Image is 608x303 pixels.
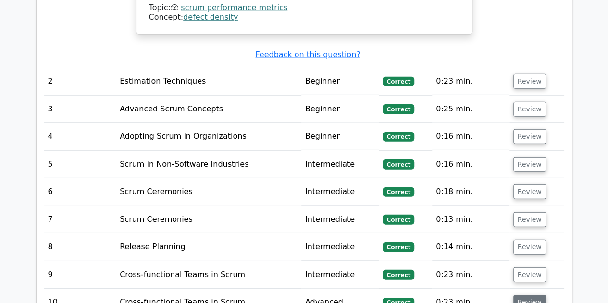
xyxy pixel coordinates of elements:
span: Correct [383,132,414,142]
button: Review [513,102,546,117]
td: Intermediate [301,206,379,233]
span: Correct [383,242,414,252]
td: 8 [44,233,116,261]
td: Estimation Techniques [116,68,301,95]
td: 0:16 min. [432,151,509,178]
td: Beginner [301,68,379,95]
td: Scrum in Non-Software Industries [116,151,301,178]
td: 0:25 min. [432,96,509,123]
div: Topic: [149,3,459,13]
td: Beginner [301,123,379,150]
td: Intermediate [301,261,379,289]
td: Cross-functional Teams in Scrum [116,261,301,289]
td: 4 [44,123,116,150]
td: 5 [44,151,116,178]
span: Correct [383,77,414,86]
td: 2 [44,68,116,95]
td: 0:23 min. [432,261,509,289]
td: Adopting Scrum in Organizations [116,123,301,150]
button: Review [513,212,546,227]
button: Review [513,157,546,172]
div: Concept: [149,12,459,23]
span: Correct [383,187,414,197]
span: Correct [383,159,414,169]
td: Intermediate [301,233,379,261]
td: 7 [44,206,116,233]
span: Correct [383,104,414,114]
button: Review [513,129,546,144]
td: 0:13 min. [432,206,509,233]
button: Review [513,74,546,89]
a: defect density [183,12,238,22]
span: Correct [383,270,414,279]
td: 0:16 min. [432,123,509,150]
button: Review [513,240,546,255]
td: 9 [44,261,116,289]
td: Scrum Ceremonies [116,206,301,233]
span: Correct [383,215,414,224]
td: 0:23 min. [432,68,509,95]
td: Scrum Ceremonies [116,178,301,206]
td: 0:18 min. [432,178,509,206]
td: 3 [44,96,116,123]
td: 0:14 min. [432,233,509,261]
td: Advanced Scrum Concepts [116,96,301,123]
td: Intermediate [301,151,379,178]
button: Review [513,267,546,282]
td: Release Planning [116,233,301,261]
td: Intermediate [301,178,379,206]
button: Review [513,184,546,199]
a: Feedback on this question? [255,50,360,59]
td: Beginner [301,96,379,123]
td: 6 [44,178,116,206]
a: scrum performance metrics [181,3,287,12]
